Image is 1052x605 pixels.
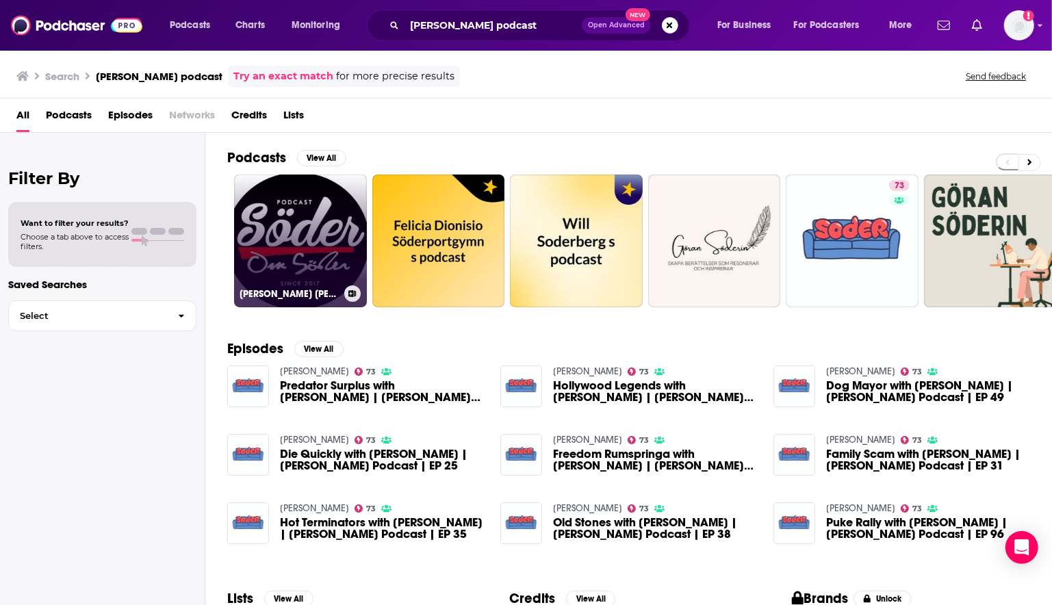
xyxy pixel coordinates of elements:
a: Soder [280,365,349,377]
span: for more precise results [336,68,454,84]
a: Try an exact match [233,68,333,84]
img: Die Quickly with Mike Recine | Soder Podcast | EP 25 [227,434,269,476]
h2: Podcasts [227,149,286,166]
span: More [889,16,912,35]
img: Predator Surplus with Aidan McCluskey | Soder Podcast | EP 88 [227,365,269,407]
a: EpisodesView All [227,340,344,357]
span: 73 [895,179,904,193]
div: Search podcasts, credits, & more... [380,10,703,41]
img: Family Scam with Gary Vider | Soder Podcast | EP 31 [773,434,815,476]
button: open menu [282,14,358,36]
button: Send feedback [962,70,1030,82]
span: Networks [169,104,215,132]
a: Charts [227,14,273,36]
h2: Episodes [227,340,283,357]
span: 73 [366,437,376,443]
span: 73 [639,369,649,375]
button: open menu [160,14,228,36]
a: 73 [889,180,910,191]
a: Soder [553,434,622,446]
a: Soder [553,365,622,377]
span: Predator Surplus with [PERSON_NAME] | [PERSON_NAME] Podcast | EP 88 [280,380,484,403]
span: For Podcasters [794,16,860,35]
span: Hot Terminators with [PERSON_NAME] | [PERSON_NAME] Podcast | EP 35 [280,517,484,540]
a: Episodes [108,104,153,132]
button: Open AdvancedNew [582,17,651,34]
img: Dog Mayor with David Angelo | Soder Podcast | EP 49 [773,365,815,407]
img: Puke Rally with Matt Ross | Soder Podcast | EP 96 [773,502,815,544]
a: Soder [826,365,895,377]
span: Open Advanced [588,22,645,29]
svg: Add a profile image [1023,10,1034,21]
a: Dog Mayor with David Angelo | Soder Podcast | EP 49 [826,380,1030,403]
a: Hollywood Legends with David Gborie | Soder Podcast | EP 55 [553,380,757,403]
a: 73 [628,504,650,513]
button: Select [8,300,196,331]
button: View All [294,341,344,357]
button: Show profile menu [1004,10,1034,40]
span: 73 [912,437,922,443]
span: Puke Rally with [PERSON_NAME] | [PERSON_NAME] Podcast | EP 96 [826,517,1030,540]
span: Logged in as TinaPugh [1004,10,1034,40]
a: 73 [628,368,650,376]
a: 73 [628,436,650,444]
a: 73 [355,504,376,513]
span: Die Quickly with [PERSON_NAME] | [PERSON_NAME] Podcast | EP 25 [280,448,484,472]
h3: Search [45,70,79,83]
a: Soder [826,502,895,514]
a: 73 [901,368,923,376]
a: Family Scam with Gary Vider | Soder Podcast | EP 31 [826,448,1030,472]
a: PodcastsView All [227,149,346,166]
span: 73 [639,437,649,443]
span: Hollywood Legends with [PERSON_NAME] | [PERSON_NAME] Podcast | EP 55 [553,380,757,403]
span: Podcasts [170,16,210,35]
a: 73 [901,504,923,513]
a: All [16,104,29,132]
span: Family Scam with [PERSON_NAME] | [PERSON_NAME] Podcast | EP 31 [826,448,1030,472]
a: Freedom Rumspringa with Greg Warren | Soder Podcast | EP 84 [553,448,757,472]
span: For Business [717,16,771,35]
h3: [PERSON_NAME] podcast [96,70,222,83]
span: Select [9,311,167,320]
img: Freedom Rumspringa with Greg Warren | Soder Podcast | EP 84 [500,434,542,476]
button: open menu [708,14,788,36]
a: Credits [231,104,267,132]
a: Show notifications dropdown [966,14,988,37]
input: Search podcasts, credits, & more... [405,14,582,36]
a: Podcasts [46,104,92,132]
p: Saved Searches [8,278,196,291]
a: 73 [355,368,376,376]
img: Hollywood Legends with David Gborie | Soder Podcast | EP 55 [500,365,542,407]
span: Choose a tab above to access filters. [21,232,129,251]
a: 73 [355,436,376,444]
span: Old Stones with [PERSON_NAME] | [PERSON_NAME] Podcast | EP 38 [553,517,757,540]
img: Hot Terminators with Sal Vulcano | Soder Podcast | EP 35 [227,502,269,544]
span: Dog Mayor with [PERSON_NAME] | [PERSON_NAME] Podcast | EP 49 [826,380,1030,403]
span: 73 [639,506,649,512]
button: open menu [880,14,929,36]
span: 73 [912,506,922,512]
a: Puke Rally with Matt Ross | Soder Podcast | EP 96 [826,517,1030,540]
span: Freedom Rumspringa with [PERSON_NAME] | [PERSON_NAME] Podcast | EP 84 [553,448,757,472]
a: Soder [553,502,622,514]
a: Die Quickly with Mike Recine | Soder Podcast | EP 25 [280,448,484,472]
a: Show notifications dropdown [932,14,955,37]
img: Podchaser - Follow, Share and Rate Podcasts [11,12,142,38]
span: New [626,8,650,21]
a: Soder [280,502,349,514]
a: Lists [283,104,304,132]
img: Old Stones with Nathan Macintosh | Soder Podcast | EP 38 [500,502,542,544]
